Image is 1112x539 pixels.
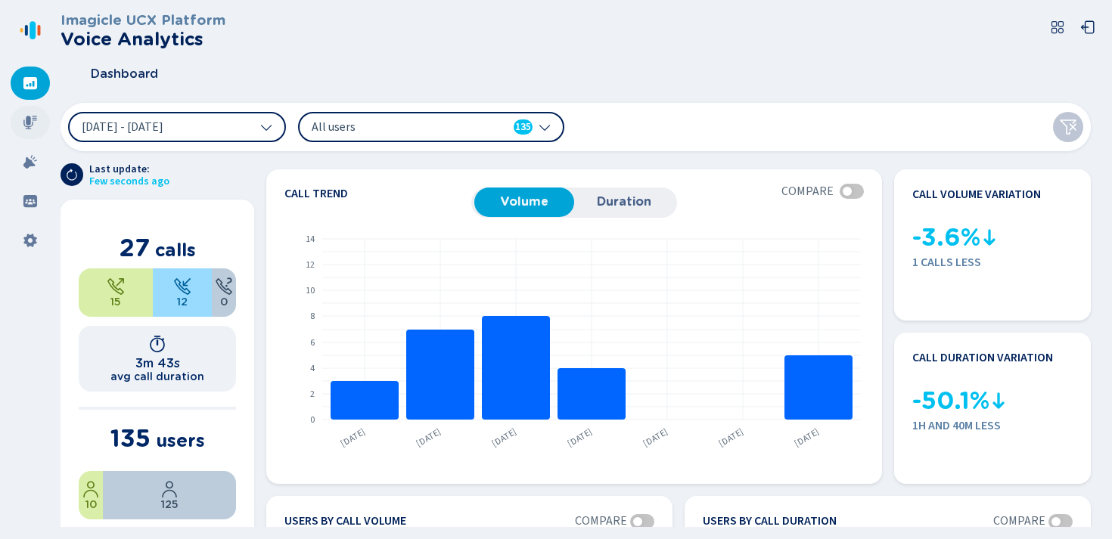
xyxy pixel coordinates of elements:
h4: Call volume variation [912,187,1041,201]
svg: chevron-down [260,121,272,133]
h4: Call trend [284,187,471,200]
h1: 3m 43s [135,356,180,370]
svg: funnel-disabled [1059,118,1077,136]
div: Recordings [11,106,50,139]
div: Groups [11,184,50,218]
span: 0 [220,296,228,308]
svg: arrow-clockwise [66,169,78,181]
span: users [156,429,205,451]
span: Compare [781,184,834,198]
text: [DATE] [414,425,443,449]
h3: Imagicle UCX Platform [61,12,225,29]
span: 125 [161,498,179,510]
text: 14 [306,232,315,245]
h4: Users by call volume [284,514,406,529]
text: [DATE] [489,425,519,449]
span: calls [155,239,196,261]
button: Duration [574,187,674,216]
button: Volume [474,187,574,216]
svg: telephone-outbound [107,277,125,296]
svg: timer [148,335,166,353]
svg: telephone-inbound [173,277,191,296]
text: 2 [310,387,315,400]
h2: avg call duration [110,370,204,383]
span: [DATE] - [DATE] [82,121,163,133]
span: Volume [482,195,567,209]
text: 6 [310,336,315,348]
div: 92.59% [103,471,236,519]
text: 10 [306,283,315,296]
span: Dashboard [91,67,158,81]
h2: Voice Analytics [61,29,225,50]
svg: kpi-down [980,228,999,246]
svg: user-profile [160,480,179,498]
svg: alarm-filled [23,154,38,169]
text: 4 [310,361,315,374]
svg: user-profile [82,480,100,498]
span: All users [312,119,486,135]
button: Clear filters [1053,112,1083,142]
h4: Users by call duration [703,514,837,529]
div: 7.41% [79,471,103,519]
span: 135 [515,119,531,135]
svg: box-arrow-left [1080,20,1095,35]
span: Last update: [89,163,169,175]
text: 12 [306,258,315,271]
span: Duration [582,195,666,209]
svg: unknown-call [215,277,233,296]
span: 12 [177,296,188,308]
text: 0 [310,413,315,426]
span: Compare [575,514,627,528]
text: [DATE] [716,425,746,449]
span: 10 [85,498,97,510]
text: [DATE] [792,425,822,449]
svg: groups-filled [23,194,38,209]
svg: mic-fill [23,115,38,130]
text: 8 [310,309,315,322]
span: Compare [993,514,1045,528]
div: Alarms [11,145,50,178]
svg: kpi-down [989,392,1008,410]
span: -50.1% [912,387,989,415]
h4: Call duration variation [912,351,1053,364]
div: 44.44% [153,268,212,317]
span: 1 calls less [912,256,1073,269]
text: [DATE] [641,425,670,449]
text: [DATE] [565,425,595,449]
svg: dashboard-filled [23,76,38,91]
span: -3.6% [912,224,980,252]
svg: chevron-down [539,121,551,133]
div: Dashboard [11,67,50,100]
span: Few seconds ago [89,175,169,187]
span: 15 [110,296,121,308]
div: 55.56% [79,268,153,317]
text: [DATE] [338,425,368,449]
div: Settings [11,224,50,257]
span: 135 [110,423,151,453]
span: 27 [120,233,150,262]
button: [DATE] - [DATE] [68,112,286,142]
div: 0% [212,268,236,317]
span: 1h and 40m less [912,419,1073,432]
